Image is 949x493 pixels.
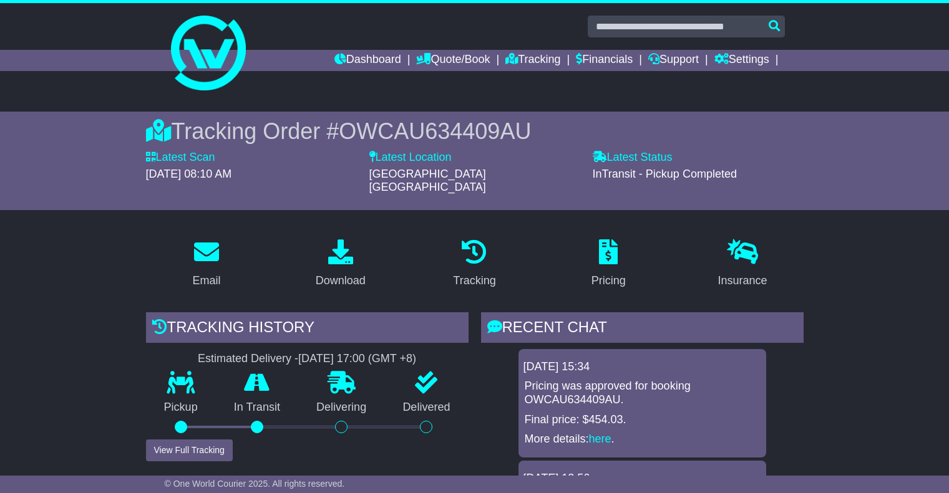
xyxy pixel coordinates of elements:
div: Estimated Delivery - [146,352,469,366]
a: Financials [576,50,633,71]
div: Tracking history [146,312,469,346]
a: Tracking [445,235,504,294]
div: Email [192,272,220,289]
div: Pricing [591,272,626,289]
p: Pickup [146,401,216,414]
span: OWCAU634409AU [339,118,531,144]
span: [GEOGRAPHIC_DATA] [GEOGRAPHIC_DATA] [369,168,486,194]
div: Tracking Order # [146,118,804,145]
span: [DATE] 08:10 AM [146,168,232,180]
div: Insurance [718,272,767,289]
p: More details: . [525,433,760,446]
a: Email [184,235,228,294]
a: Settings [714,50,769,71]
div: Download [316,272,366,289]
button: View Full Tracking [146,439,233,461]
p: Pricing was approved for booking OWCAU634409AU. [525,380,760,406]
div: RECENT CHAT [481,312,804,346]
p: In Transit [216,401,298,414]
a: Pricing [583,235,634,294]
label: Latest Status [593,151,673,165]
p: Final price: $454.03. [525,413,760,427]
div: [DATE] 15:34 [523,360,761,374]
a: Download [308,235,374,294]
span: © One World Courier 2025. All rights reserved. [165,479,345,489]
a: here [589,433,611,445]
a: Support [648,50,699,71]
div: [DATE] 12:56 [523,472,761,486]
div: Tracking [453,272,495,289]
div: [DATE] 17:00 (GMT +8) [298,352,416,366]
p: Delivered [384,401,468,414]
label: Latest Scan [146,151,215,165]
p: Delivering [298,401,384,414]
a: Dashboard [334,50,401,71]
a: Tracking [505,50,560,71]
label: Latest Location [369,151,452,165]
a: Insurance [710,235,776,294]
a: Quote/Book [416,50,490,71]
span: InTransit - Pickup Completed [593,168,737,180]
